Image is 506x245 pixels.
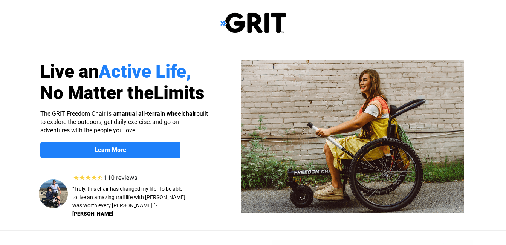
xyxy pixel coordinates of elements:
[154,82,205,104] span: Limits
[99,61,191,82] span: Active Life,
[95,146,126,153] strong: Learn More
[40,110,208,134] span: The GRIT Freedom Chair is a built to explore the outdoors, get daily exercise, and go on adventur...
[40,82,154,104] span: No Matter the
[40,61,99,82] span: Live an
[40,142,180,158] a: Learn More
[72,186,185,208] span: “Truly, this chair has changed my life. To be able to live an amazing trail life with [PERSON_NAM...
[116,110,196,117] strong: manual all-terrain wheelchair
